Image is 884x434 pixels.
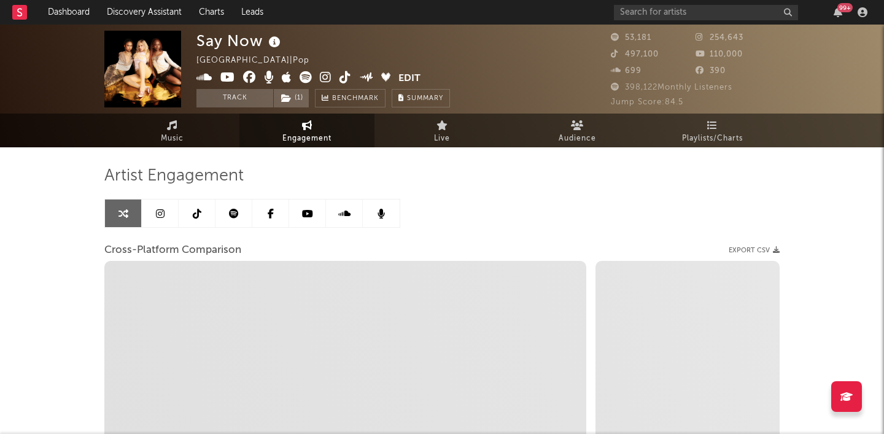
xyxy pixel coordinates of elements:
[611,98,683,106] span: Jump Score: 84.5
[510,114,645,147] a: Audience
[196,53,324,68] div: [GEOGRAPHIC_DATA] | Pop
[729,247,780,254] button: Export CSV
[104,243,241,258] span: Cross-Platform Comparison
[398,71,421,87] button: Edit
[696,50,743,58] span: 110,000
[696,67,726,75] span: 390
[239,114,374,147] a: Engagement
[196,31,284,51] div: Say Now
[273,89,309,107] span: ( 1 )
[682,131,743,146] span: Playlists/Charts
[315,89,386,107] a: Benchmark
[559,131,596,146] span: Audience
[196,89,273,107] button: Track
[696,34,743,42] span: 254,643
[332,91,379,106] span: Benchmark
[104,114,239,147] a: Music
[611,50,659,58] span: 497,100
[161,131,184,146] span: Music
[407,95,443,102] span: Summary
[834,7,842,17] button: 99+
[611,34,651,42] span: 53,181
[611,67,642,75] span: 699
[282,131,331,146] span: Engagement
[611,83,732,91] span: 398,122 Monthly Listeners
[374,114,510,147] a: Live
[837,3,853,12] div: 99 +
[274,89,309,107] button: (1)
[434,131,450,146] span: Live
[392,89,450,107] button: Summary
[645,114,780,147] a: Playlists/Charts
[104,169,244,184] span: Artist Engagement
[614,5,798,20] input: Search for artists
